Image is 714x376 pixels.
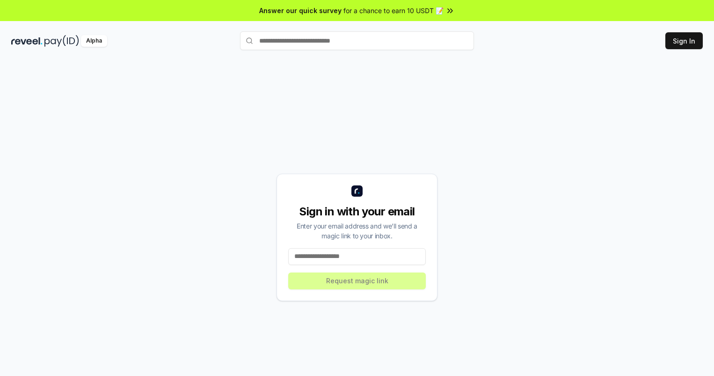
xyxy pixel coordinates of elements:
button: Sign In [665,32,703,49]
span: for a chance to earn 10 USDT 📝 [343,6,444,15]
img: reveel_dark [11,35,43,47]
img: logo_small [351,185,363,197]
img: pay_id [44,35,79,47]
div: Sign in with your email [288,204,426,219]
div: Alpha [81,35,107,47]
span: Answer our quick survey [259,6,342,15]
div: Enter your email address and we’ll send a magic link to your inbox. [288,221,426,241]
